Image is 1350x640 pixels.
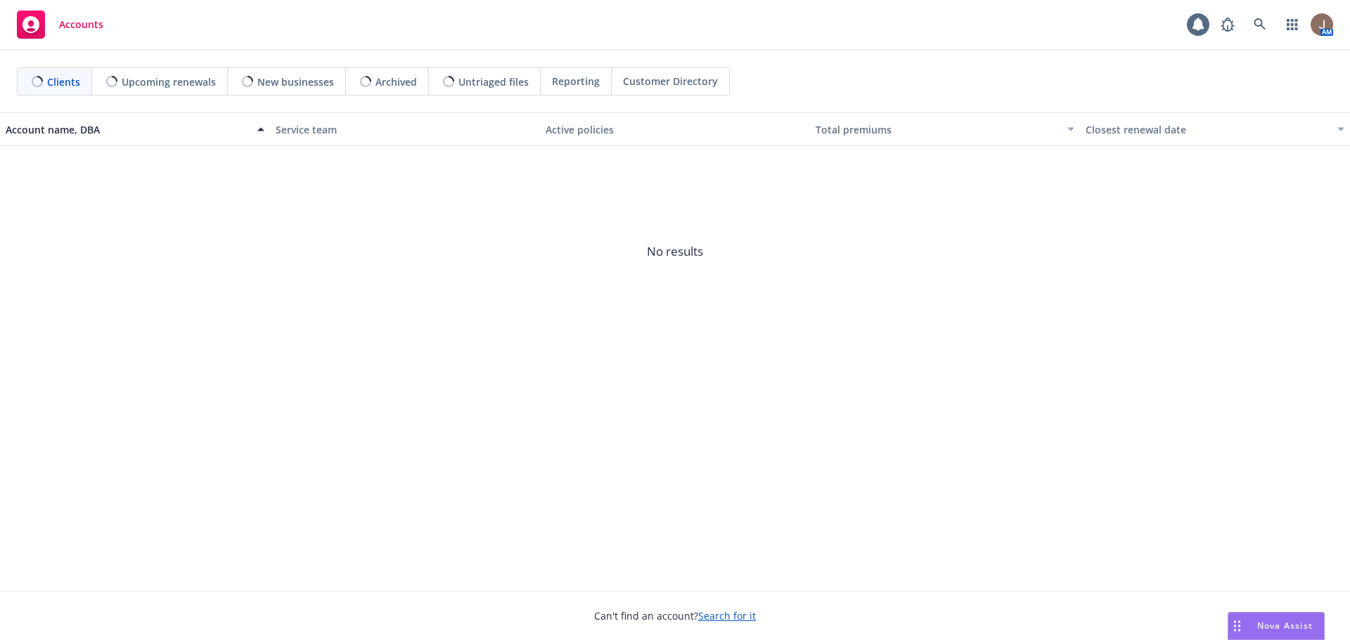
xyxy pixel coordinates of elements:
div: Active policies [546,122,804,137]
div: Total premiums [816,122,1059,137]
a: Search for it [698,609,756,622]
span: Archived [375,74,417,89]
div: Closest renewal date [1086,122,1329,137]
button: Nova Assist [1228,612,1325,640]
span: Accounts [59,19,103,30]
button: Total premiums [810,112,1080,146]
button: Closest renewal date [1080,112,1350,146]
div: Account name, DBA [6,122,249,137]
span: Customer Directory [623,74,718,89]
span: Can't find an account? [594,608,756,623]
a: Switch app [1278,11,1306,39]
span: Reporting [552,74,600,89]
a: Search [1246,11,1274,39]
span: Untriaged files [458,74,529,89]
button: Active policies [540,112,810,146]
div: Drag to move [1228,613,1246,639]
span: Nova Assist [1257,620,1313,632]
span: New businesses [257,74,334,89]
img: photo [1311,13,1333,36]
span: Upcoming renewals [122,74,216,89]
div: Service team [276,122,534,137]
button: Service team [270,112,540,146]
span: Clients [47,74,80,89]
a: Report a Bug [1214,11,1242,39]
a: Accounts [11,5,109,44]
